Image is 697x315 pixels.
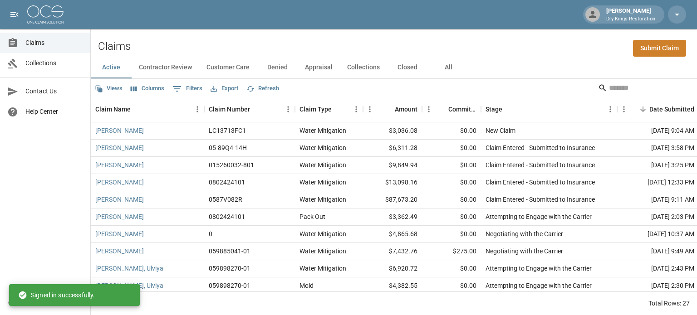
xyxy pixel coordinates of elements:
[131,103,143,116] button: Sort
[299,97,332,122] div: Claim Type
[486,229,563,238] div: Negotiating with the Carrier
[209,160,254,170] div: 015260032-801
[132,57,199,78] button: Contractor Review
[648,299,690,308] div: Total Rows: 27
[281,102,295,116] button: Menu
[25,87,83,96] span: Contact Us
[363,277,422,295] div: $4,382.55
[486,126,515,135] div: New Claim
[422,157,481,174] div: $0.00
[422,226,481,243] div: $0.00
[5,5,24,24] button: open drawer
[486,212,592,221] div: Attempting to Engage with the Carrier
[422,102,436,116] button: Menu
[299,229,346,238] div: Water Mitigation
[95,229,144,238] a: [PERSON_NAME]
[209,143,247,152] div: 05-89Q4-14H
[250,103,263,116] button: Sort
[208,82,241,96] button: Export
[486,247,563,256] div: Negotiating with the Carrier
[25,58,83,68] span: Collections
[422,191,481,208] div: $0.00
[422,260,481,277] div: $0.00
[95,160,144,170] a: [PERSON_NAME]
[95,126,144,135] a: [PERSON_NAME]
[299,143,346,152] div: Water Mitigation
[209,126,246,135] div: LC13713FC1
[95,212,144,221] a: [PERSON_NAME]
[299,195,346,204] div: Water Mitigation
[95,97,131,122] div: Claim Name
[363,191,422,208] div: $87,673.20
[637,103,649,116] button: Sort
[204,97,295,122] div: Claim Number
[486,264,592,273] div: Attempting to Engage with the Carrier
[95,178,144,187] a: [PERSON_NAME]
[486,97,502,122] div: Stage
[257,57,298,78] button: Denied
[299,212,325,221] div: Pack Out
[428,57,469,78] button: All
[502,103,515,116] button: Sort
[363,174,422,191] div: $13,098.16
[209,178,245,187] div: 0802424101
[486,143,595,152] div: Claim Entered - Submitted to Insurance
[91,57,132,78] button: Active
[91,97,204,122] div: Claim Name
[422,243,481,260] div: $275.00
[25,38,83,48] span: Claims
[95,143,144,152] a: [PERSON_NAME]
[299,264,346,273] div: Water Mitigation
[349,102,363,116] button: Menu
[598,81,695,97] div: Search
[98,40,131,53] h2: Claims
[299,160,346,170] div: Water Mitigation
[363,102,377,116] button: Menu
[363,140,422,157] div: $6,311.28
[209,195,242,204] div: 0587V082R
[128,82,167,96] button: Select columns
[209,281,250,290] div: 059898270-01
[199,57,257,78] button: Customer Care
[299,126,346,135] div: Water Mitigation
[25,107,83,116] span: Help Center
[332,103,344,116] button: Sort
[363,226,422,243] div: $4,865.68
[448,97,476,122] div: Committed Amount
[299,281,314,290] div: Mold
[363,122,422,140] div: $3,036.08
[486,195,595,204] div: Claim Entered - Submitted to Insurance
[422,122,481,140] div: $0.00
[191,102,204,116] button: Menu
[95,195,144,204] a: [PERSON_NAME]
[603,6,659,23] div: [PERSON_NAME]
[481,97,617,122] div: Stage
[363,157,422,174] div: $9,849.94
[18,287,95,303] div: Signed in successfully.
[363,260,422,277] div: $6,920.72
[209,212,245,221] div: 0802424101
[363,97,422,122] div: Amount
[93,82,125,96] button: Views
[422,277,481,295] div: $0.00
[395,97,417,122] div: Amount
[486,178,595,187] div: Claim Entered - Submitted to Insurance
[95,264,163,273] a: [PERSON_NAME], Ulviya
[27,5,64,24] img: ocs-logo-white-transparent.png
[209,264,250,273] div: 059898270-01
[295,97,363,122] div: Claim Type
[422,140,481,157] div: $0.00
[422,208,481,226] div: $0.00
[299,178,346,187] div: Water Mitigation
[91,57,697,78] div: dynamic tabs
[95,247,144,256] a: [PERSON_NAME]
[422,174,481,191] div: $0.00
[387,57,428,78] button: Closed
[382,103,395,116] button: Sort
[436,103,448,116] button: Sort
[486,160,595,170] div: Claim Entered - Submitted to Insurance
[617,102,631,116] button: Menu
[209,247,250,256] div: 059885041-01
[606,15,655,23] p: Dry Kings Restoration
[363,243,422,260] div: $7,432.76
